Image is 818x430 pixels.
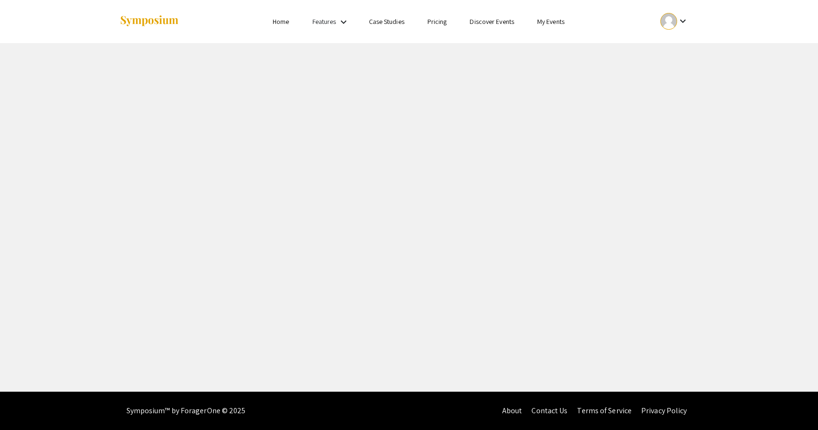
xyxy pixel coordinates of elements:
a: Pricing [427,17,447,26]
img: Symposium by ForagerOne [119,15,179,28]
mat-icon: Expand account dropdown [677,15,689,27]
a: Terms of Service [577,406,632,416]
a: My Events [537,17,565,26]
a: Discover Events [470,17,514,26]
button: Expand account dropdown [650,11,699,32]
a: Home [273,17,289,26]
a: About [502,406,522,416]
a: Privacy Policy [641,406,687,416]
a: Case Studies [369,17,404,26]
a: Features [312,17,336,26]
mat-icon: Expand Features list [338,16,349,28]
a: Contact Us [531,406,567,416]
div: Symposium™ by ForagerOne © 2025 [127,392,246,430]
